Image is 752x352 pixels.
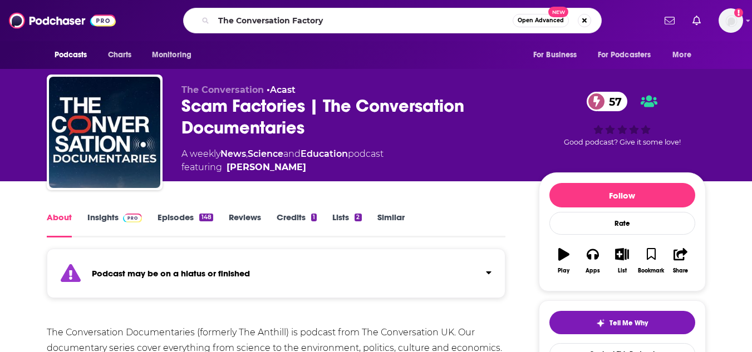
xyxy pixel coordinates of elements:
button: open menu [591,44,667,66]
a: [PERSON_NAME] [227,161,306,174]
section: Click to expand status details [47,255,506,298]
span: For Podcasters [598,47,651,63]
span: For Business [533,47,577,63]
div: A weekly podcast [181,147,384,174]
span: , [246,148,248,159]
a: Reviews [229,212,261,237]
img: tell me why sparkle [596,319,605,328]
button: List [607,241,636,281]
span: Podcasts [55,47,87,63]
button: tell me why sparkleTell Me Why [549,311,695,334]
div: Bookmark [638,267,664,274]
a: Similar [377,212,405,237]
input: Search podcasts, credits, & more... [214,12,513,29]
a: Education [301,148,348,159]
button: open menu [525,44,591,66]
div: Apps [586,267,600,274]
span: The Conversation [181,85,264,95]
span: featuring [181,161,384,174]
span: New [548,7,568,17]
div: Rate [549,212,695,235]
a: 57 [587,92,627,111]
strong: Podcast may be on a hiatus or finished [92,268,250,279]
img: Podchaser Pro [123,214,142,222]
span: and [283,148,301,159]
img: Scam Factories | The Conversation Documentaries [49,77,160,188]
button: open menu [47,44,102,66]
a: Show notifications dropdown [688,11,705,30]
button: open menu [665,44,705,66]
span: Logged in as megcassidy [719,8,743,33]
span: 57 [598,92,627,111]
a: Credits1 [277,212,317,237]
span: Tell Me Why [610,319,648,328]
a: Show notifications dropdown [660,11,679,30]
span: • [267,85,296,95]
button: Play [549,241,578,281]
a: Science [248,148,283,159]
svg: Add a profile image [734,8,743,17]
button: Show profile menu [719,8,743,33]
div: 2 [355,214,361,221]
div: 148 [199,214,213,221]
div: List [618,267,627,274]
a: Acast [270,85,296,95]
div: Search podcasts, credits, & more... [183,8,602,33]
span: Open Advanced [518,18,564,23]
div: Share [673,267,688,274]
div: 1 [311,214,317,221]
a: About [47,212,72,237]
button: Apps [578,241,607,281]
img: Podchaser - Follow, Share and Rate Podcasts [9,10,116,31]
a: News [220,148,246,159]
span: Good podcast? Give it some love! [564,138,681,146]
button: Open AdvancedNew [513,14,569,27]
button: Follow [549,183,695,207]
img: User Profile [719,8,743,33]
button: open menu [144,44,206,66]
span: Charts [108,47,132,63]
span: More [672,47,691,63]
button: Share [666,241,695,281]
a: Episodes148 [158,212,213,237]
a: Lists2 [332,212,361,237]
button: Bookmark [637,241,666,281]
div: 57Good podcast? Give it some love! [539,85,706,154]
span: Monitoring [152,47,191,63]
div: Play [558,267,569,274]
a: InsightsPodchaser Pro [87,212,142,237]
a: Charts [101,44,139,66]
